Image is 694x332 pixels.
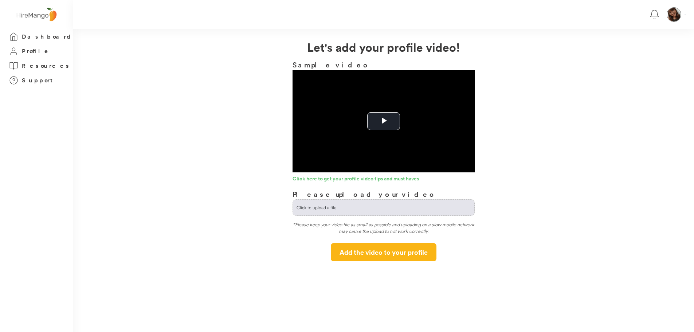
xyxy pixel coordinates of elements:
h2: Let's add your profile video! [73,38,694,56]
div: *Please keep your video file as small as possible and uploading on a slow mobile network may caus... [293,221,475,238]
div: Video Player [293,70,475,172]
button: Add the video to your profile [331,243,436,261]
h3: Resources [22,61,71,70]
img: B0FHQ1XGDT%20%281%29.jpg.png [667,8,681,22]
h3: Support [22,76,56,85]
a: Click here to get your profile video tips and must haves [293,176,475,183]
h3: Profile [22,47,50,56]
img: logo%20-%20hiremango%20gray.png [14,6,59,23]
h3: Sample video [293,59,475,70]
h3: Dashboard [22,32,73,41]
h3: Please upload your video [293,189,436,199]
